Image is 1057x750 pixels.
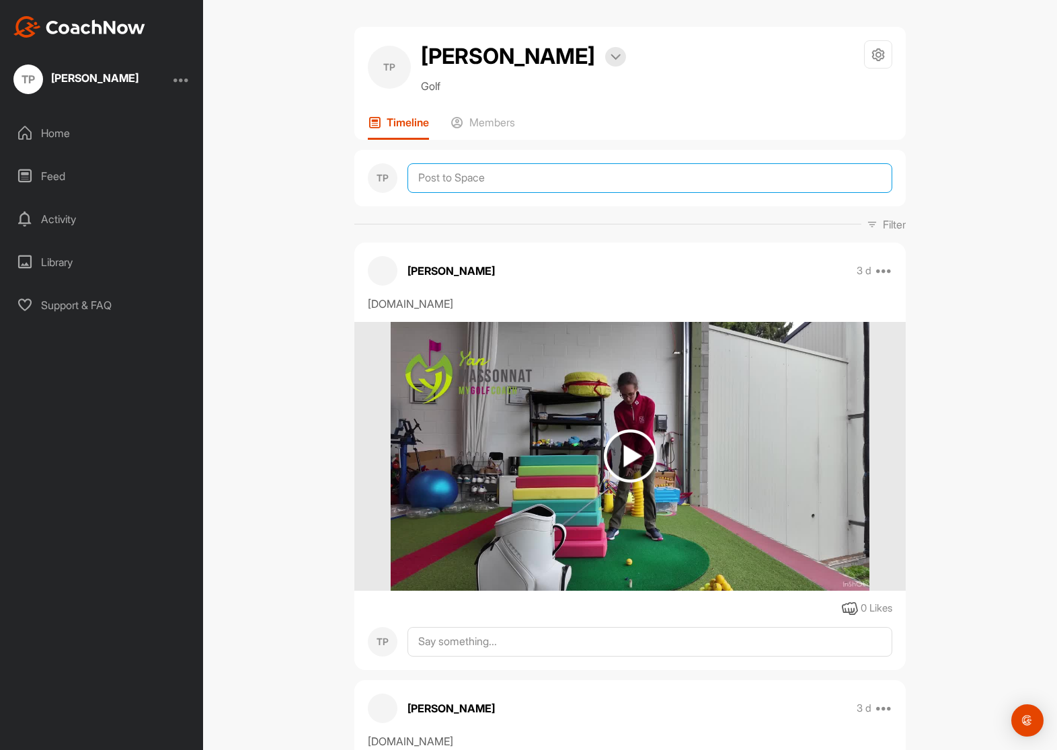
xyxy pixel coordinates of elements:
div: TP [368,163,397,193]
p: Timeline [387,116,429,129]
div: 0 Likes [861,601,892,616]
p: Filter [883,216,906,233]
h2: [PERSON_NAME] [421,40,595,73]
img: media [391,322,869,591]
p: 3 d [857,264,871,278]
p: Golf [421,78,626,94]
div: Support & FAQ [7,288,197,322]
div: Library [7,245,197,279]
div: Feed [7,159,197,193]
div: TP [13,65,43,94]
div: TP [368,627,397,657]
img: CoachNow [13,16,145,38]
div: Activity [7,202,197,236]
p: 3 d [857,702,871,715]
img: arrow-down [611,54,621,60]
p: [PERSON_NAME] [407,263,495,279]
div: [DOMAIN_NAME] [368,733,892,749]
div: Open Intercom Messenger [1011,704,1044,737]
p: Members [469,116,515,129]
div: TP [368,46,411,89]
div: [DOMAIN_NAME] [368,296,892,312]
div: Home [7,116,197,150]
div: [PERSON_NAME] [51,73,139,83]
p: [PERSON_NAME] [407,700,495,716]
img: play [604,429,657,483]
